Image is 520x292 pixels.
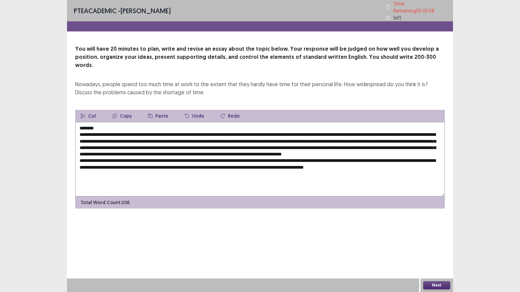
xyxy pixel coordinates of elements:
p: You will have 20 minutes to plan, write and revise an essay about the topic below. Your response ... [75,45,445,69]
button: Redo [215,110,245,122]
p: 1 of 1 [393,14,401,21]
div: Nowadays, people spend too much time at work to the extent that they hardly have time for their p... [75,80,445,96]
button: Copy [107,110,137,122]
p: - [PERSON_NAME] [74,6,171,16]
button: Cut [75,110,102,122]
button: Paste [143,110,174,122]
button: Undo [179,110,210,122]
p: Total Word Count: 206 [81,199,130,206]
button: Next [423,281,450,289]
span: PTE academic [74,6,116,15]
